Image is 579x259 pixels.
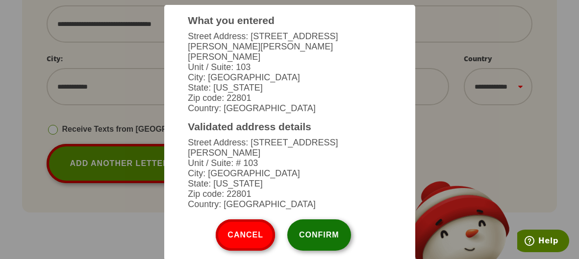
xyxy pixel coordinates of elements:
[188,189,391,199] li: Zip code: 22801
[188,138,391,158] li: Street Address: [STREET_ADDRESS][PERSON_NAME]
[188,93,391,103] li: Zip code: 22801
[188,179,391,189] li: State: [US_STATE]
[188,83,391,93] li: State: [US_STATE]
[188,103,391,114] li: Country: [GEOGRAPHIC_DATA]
[216,219,275,251] button: Cancel
[188,199,391,210] li: Country: [GEOGRAPHIC_DATA]
[188,62,391,72] li: Unit / Suite: 103
[188,158,391,168] li: Unit / Suite: # 103
[188,168,391,179] li: City: [GEOGRAPHIC_DATA]
[188,121,391,133] h3: Validated address details
[188,15,391,26] h3: What you entered
[188,31,391,62] li: Street Address: [STREET_ADDRESS][PERSON_NAME][PERSON_NAME][PERSON_NAME]
[188,72,391,83] li: City: [GEOGRAPHIC_DATA]
[287,219,351,251] button: Confirm
[517,230,569,254] iframe: Opens a widget where you can find more information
